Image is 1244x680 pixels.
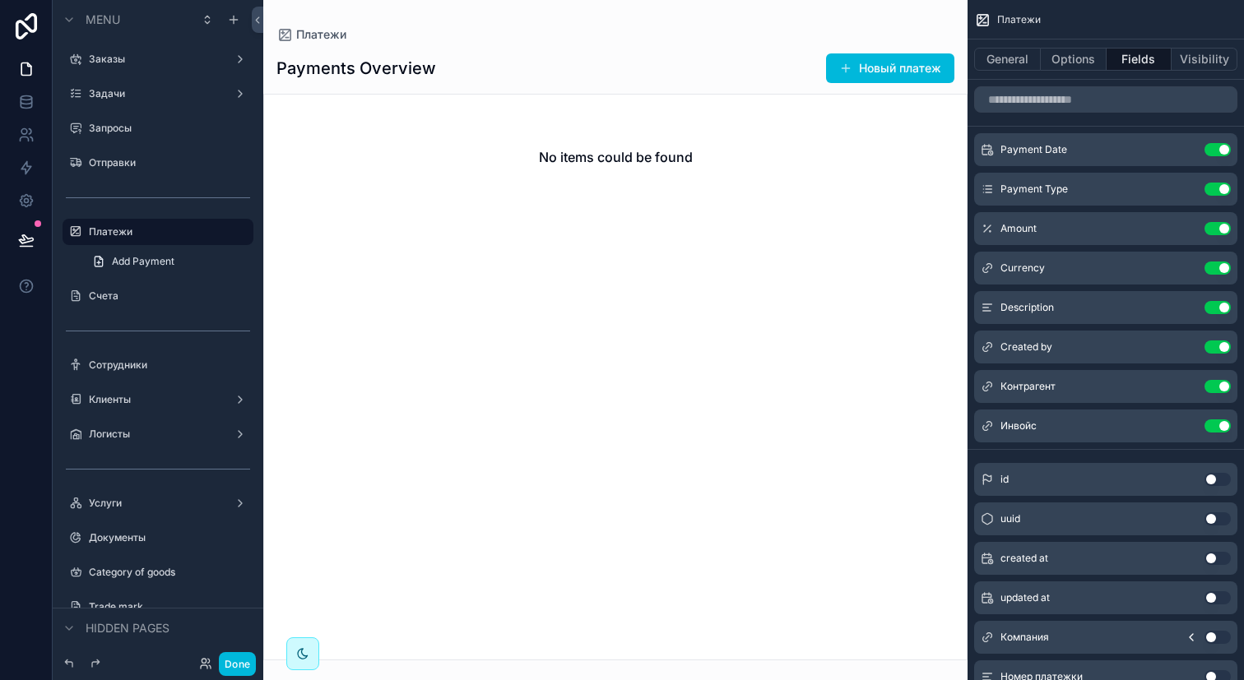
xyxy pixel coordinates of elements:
span: Hidden pages [86,620,169,636]
label: Сотрудники [89,359,244,372]
span: updated at [1000,591,1050,604]
label: Задачи [89,87,220,100]
span: Description [1000,301,1054,314]
span: Компания [1000,631,1049,644]
label: Документы [89,531,244,544]
label: Логисты [89,428,220,441]
span: uuid [1000,512,1020,525]
label: Платежи [89,225,244,238]
button: Done [219,652,256,676]
label: Запросы [89,122,244,135]
button: Visibility [1172,48,1237,71]
span: id [1000,473,1009,486]
span: Инвойс [1000,419,1037,433]
label: Category of goods [89,566,244,579]
span: Currency [1000,261,1045,275]
button: Fields [1107,48,1172,71]
span: Created by [1000,340,1052,354]
label: Счета [89,289,244,303]
label: Заказы [89,53,220,66]
span: Платежи [997,13,1041,26]
label: Отправки [89,156,244,169]
label: Клиенты [89,393,220,406]
label: Услуги [89,497,220,510]
span: Menu [86,12,120,28]
span: Payment Date [1000,143,1067,156]
span: Payment Type [1000,183,1068,196]
span: created at [1000,552,1048,565]
a: Add Payment [82,248,253,275]
button: Options [1041,48,1107,71]
span: Add Payment [112,255,174,268]
span: Контрагент [1000,380,1056,393]
label: Trade mark [89,600,244,613]
button: General [974,48,1041,71]
span: Amount [1000,222,1037,235]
